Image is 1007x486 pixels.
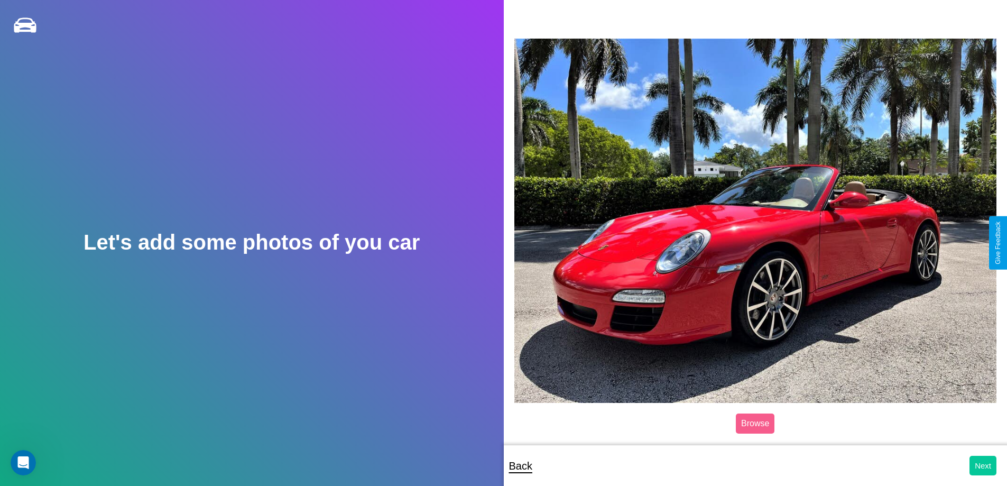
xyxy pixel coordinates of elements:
[969,456,996,475] button: Next
[11,450,36,475] iframe: Intercom live chat
[736,414,774,434] label: Browse
[994,222,1002,264] div: Give Feedback
[84,231,420,254] h2: Let's add some photos of you car
[514,39,997,402] img: posted
[509,456,532,475] p: Back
